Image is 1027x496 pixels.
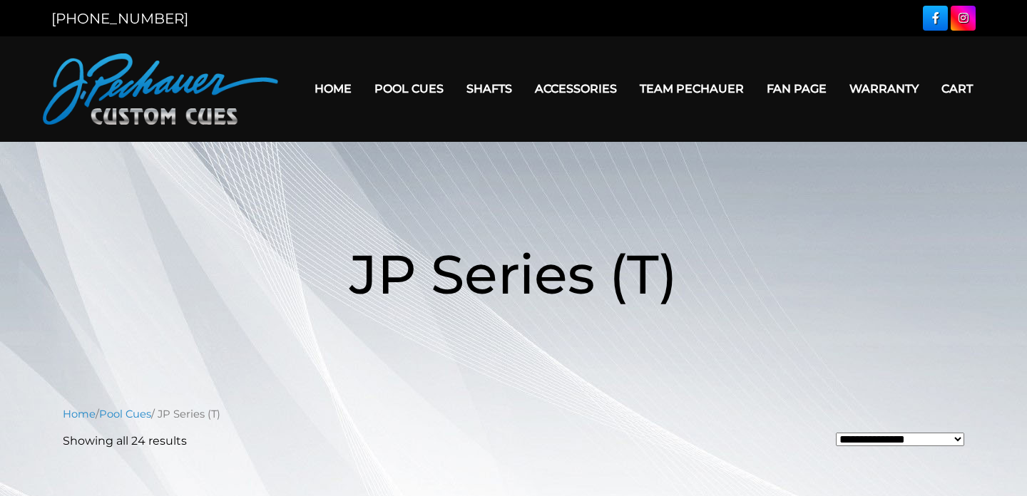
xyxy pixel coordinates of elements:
[836,433,964,446] select: Shop order
[63,408,96,420] a: Home
[63,433,187,450] p: Showing all 24 results
[43,53,278,125] img: Pechauer Custom Cues
[303,71,363,107] a: Home
[838,71,930,107] a: Warranty
[523,71,628,107] a: Accessories
[755,71,838,107] a: Fan Page
[349,241,678,307] span: JP Series (T)
[628,71,755,107] a: Team Pechauer
[51,10,188,27] a: [PHONE_NUMBER]
[99,408,151,420] a: Pool Cues
[455,71,523,107] a: Shafts
[363,71,455,107] a: Pool Cues
[930,71,984,107] a: Cart
[63,406,964,422] nav: Breadcrumb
